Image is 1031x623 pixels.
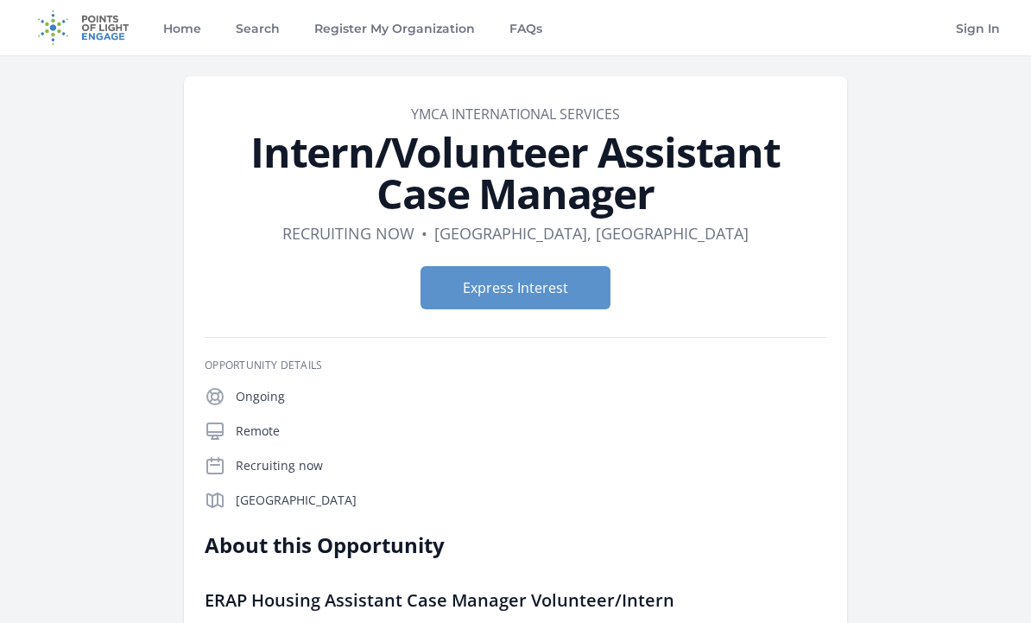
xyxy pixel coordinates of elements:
span: ERAP Housing Assistant Case Manager Volunteer/Intern [205,588,674,612]
p: Recruiting now [236,457,826,474]
div: • [421,221,427,245]
h3: Opportunity Details [205,359,826,372]
p: Remote [236,423,826,440]
dd: [GEOGRAPHIC_DATA], [GEOGRAPHIC_DATA] [434,221,749,245]
p: [GEOGRAPHIC_DATA] [236,492,826,509]
h1: Intern/Volunteer Assistant Case Manager [205,131,826,214]
a: YMCA International Services [411,105,620,124]
p: Ongoing [236,388,826,405]
dd: Recruiting now [282,221,414,245]
h2: About this Opportunity [205,531,710,559]
button: Express Interest [421,266,610,309]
